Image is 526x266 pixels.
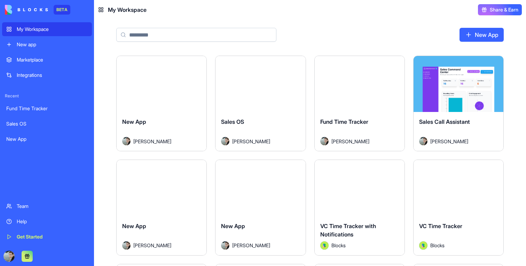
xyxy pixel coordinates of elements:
a: New AppAvatar[PERSON_NAME] [215,160,306,255]
a: Team [2,199,92,213]
img: Avatar [221,241,229,250]
a: Help [2,215,92,228]
span: Share & Earn [490,6,518,13]
img: Avatar [221,137,229,145]
span: [PERSON_NAME] [430,138,468,145]
img: Avatar [122,137,131,145]
span: Sales Call Assistant [419,118,470,125]
div: Marketplace [17,56,88,63]
img: Avatar [419,137,427,145]
div: Fund Time Tracker [6,105,88,112]
a: VC Time Tracker with NotificationsAvatarBlocks [314,160,405,255]
a: New App [460,28,504,42]
div: My Workspace [17,26,88,33]
a: Sales OS [2,117,92,131]
div: Team [17,203,88,210]
span: Recent [2,93,92,99]
span: VC Time Tracker with Notifications [320,223,376,238]
a: Get Started [2,230,92,244]
a: My Workspace [2,22,92,36]
span: Fund Time Tracker [320,118,368,125]
a: New AppAvatar[PERSON_NAME] [116,160,207,255]
div: Sales OS [6,120,88,127]
span: Sales OS [221,118,244,125]
img: Avatar [320,137,329,145]
a: BETA [5,5,70,15]
span: Blocks [331,242,346,249]
a: Fund Time Tracker [2,102,92,115]
span: New App [122,118,146,125]
img: logo [5,5,48,15]
a: Marketplace [2,53,92,67]
img: Avatar [419,241,427,250]
img: Avatar [320,241,329,250]
a: New App [2,132,92,146]
div: Integrations [17,72,88,79]
div: BETA [54,5,70,15]
button: Share & Earn [478,4,522,15]
div: New app [17,41,88,48]
div: Help [17,218,88,225]
span: New App [221,223,245,229]
a: New app [2,38,92,51]
img: ACg8ocLgft2zbYhxCVX_QnRk8wGO17UHpwh9gymK_VQRDnGx1cEcXohv=s96-c [3,251,15,262]
span: [PERSON_NAME] [232,242,270,249]
a: Integrations [2,68,92,82]
a: Sales Call AssistantAvatar[PERSON_NAME] [413,56,504,151]
a: Fund Time TrackerAvatar[PERSON_NAME] [314,56,405,151]
span: Blocks [430,242,445,249]
div: Get Started [17,233,88,240]
a: Sales OSAvatar[PERSON_NAME] [215,56,306,151]
img: Avatar [122,241,131,250]
span: [PERSON_NAME] [133,242,171,249]
a: New AppAvatar[PERSON_NAME] [116,56,207,151]
span: New App [122,223,146,229]
span: [PERSON_NAME] [331,138,369,145]
span: VC Time Tracker [419,223,462,229]
div: New App [6,136,88,143]
a: VC Time TrackerAvatarBlocks [413,160,504,255]
span: My Workspace [108,6,147,14]
span: [PERSON_NAME] [232,138,270,145]
span: [PERSON_NAME] [133,138,171,145]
